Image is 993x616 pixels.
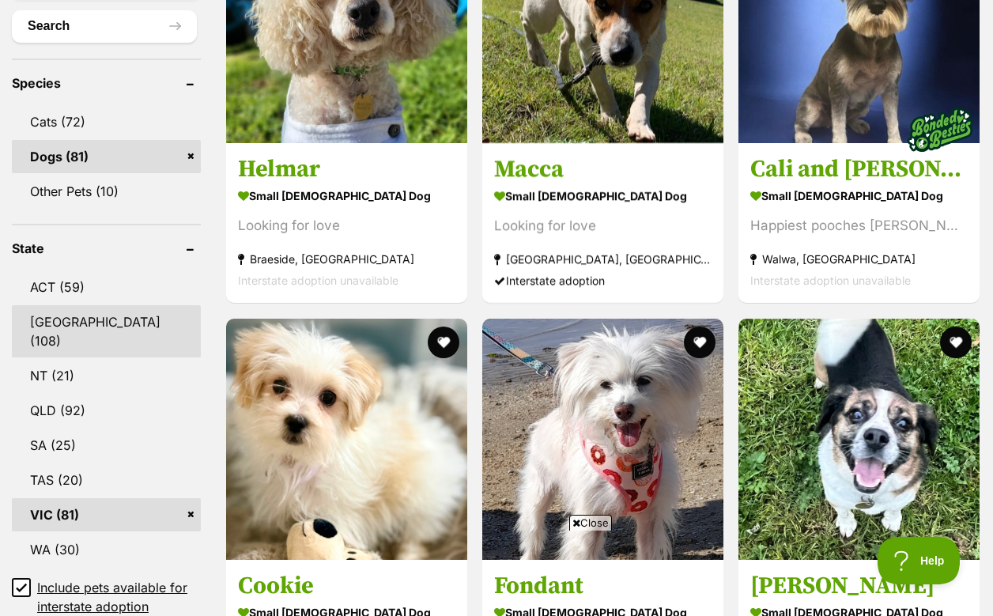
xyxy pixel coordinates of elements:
a: Macca small [DEMOGRAPHIC_DATA] Dog Looking for love [GEOGRAPHIC_DATA], [GEOGRAPHIC_DATA] Intersta... [482,143,723,304]
h3: Helmar [238,155,455,185]
a: Cats (72) [12,105,201,138]
a: [GEOGRAPHIC_DATA] (108) [12,305,201,357]
button: favourite [684,327,715,358]
span: Include pets available for interstate adoption [37,578,201,616]
a: Other Pets (10) [12,175,201,208]
img: bonded besties [900,91,980,170]
a: Cali and [PERSON_NAME] small [DEMOGRAPHIC_DATA] Dog Happiest pooches [PERSON_NAME] Walwa, [GEOGRA... [738,143,980,304]
button: favourite [428,327,459,358]
strong: [GEOGRAPHIC_DATA], [GEOGRAPHIC_DATA] [494,249,712,270]
button: favourite [940,327,972,358]
div: Looking for love [238,216,455,237]
a: VIC (81) [12,498,201,531]
img: Fondant - Bichon Frise x Chinese Crested Dog [482,319,723,560]
img: Cecilia - Pug x Beagle Dog [738,319,980,560]
a: ACT (59) [12,270,201,304]
span: Close [569,515,612,531]
h3: [PERSON_NAME] [750,571,968,601]
span: Interstate adoption unavailable [750,274,911,288]
a: SA (25) [12,429,201,462]
a: Dogs (81) [12,140,201,173]
header: Species [12,76,201,90]
a: TAS (20) [12,463,201,497]
strong: small [DEMOGRAPHIC_DATA] Dog [238,185,455,208]
iframe: Help Scout Beacon - Open [878,537,961,584]
strong: Walwa, [GEOGRAPHIC_DATA] [750,249,968,270]
h3: Cali and [PERSON_NAME] [750,155,968,185]
strong: small [DEMOGRAPHIC_DATA] Dog [494,185,712,208]
img: Cookie - Maltese Dog [226,319,467,560]
header: State [12,241,201,255]
a: Helmar small [DEMOGRAPHIC_DATA] Dog Looking for love Braeside, [GEOGRAPHIC_DATA] Interstate adopt... [226,143,467,304]
div: Happiest pooches [PERSON_NAME] [750,216,968,237]
a: WA (30) [12,533,201,566]
a: QLD (92) [12,394,201,427]
div: Looking for love [494,216,712,237]
h3: Macca [494,155,712,185]
strong: Braeside, [GEOGRAPHIC_DATA] [238,249,455,270]
strong: small [DEMOGRAPHIC_DATA] Dog [750,185,968,208]
iframe: Advertisement [209,537,784,608]
a: Include pets available for interstate adoption [12,578,201,616]
span: Interstate adoption unavailable [238,274,398,288]
a: NT (21) [12,359,201,392]
div: Interstate adoption [494,270,712,292]
button: Search [12,10,197,42]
